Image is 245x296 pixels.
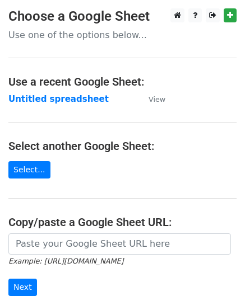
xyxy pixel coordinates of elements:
h4: Use a recent Google Sheet: [8,75,237,88]
small: Example: [URL][DOMAIN_NAME] [8,257,123,265]
input: Next [8,279,37,296]
p: Use one of the options below... [8,29,237,41]
h4: Copy/paste a Google Sheet URL: [8,215,237,229]
small: View [149,95,165,104]
h3: Choose a Google Sheet [8,8,237,25]
h4: Select another Google Sheet: [8,139,237,153]
input: Paste your Google Sheet URL here [8,233,231,255]
a: Select... [8,161,50,178]
a: View [137,94,165,104]
a: Untitled spreadsheet [8,94,109,104]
